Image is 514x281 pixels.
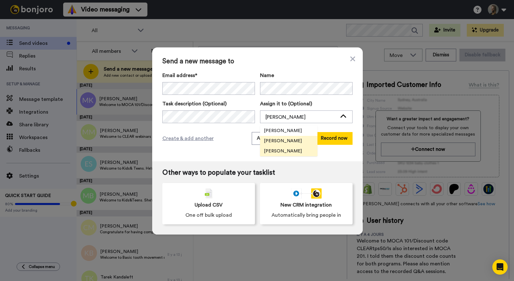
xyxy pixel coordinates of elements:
[265,113,337,121] div: [PERSON_NAME]
[162,169,353,177] span: Other ways to populate your tasklist
[291,188,322,199] div: animation
[205,188,212,199] img: csv-grey.png
[272,211,341,219] span: Automatically bring people in
[162,58,353,65] span: Send a new message to
[260,72,274,79] span: Name
[185,211,232,219] span: One off bulk upload
[260,128,306,134] span: [PERSON_NAME]
[260,138,306,144] span: [PERSON_NAME]
[162,135,214,142] span: Create & add another
[316,132,353,145] button: Record now
[492,259,508,275] div: Open Intercom Messenger
[252,132,308,145] button: Add and record later
[260,148,306,154] span: [PERSON_NAME]
[195,201,223,209] span: Upload CSV
[280,201,332,209] span: New CRM integration
[162,72,255,79] label: Email address*
[162,100,255,108] label: Task description (Optional)
[260,100,353,108] label: Assign it to (Optional)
